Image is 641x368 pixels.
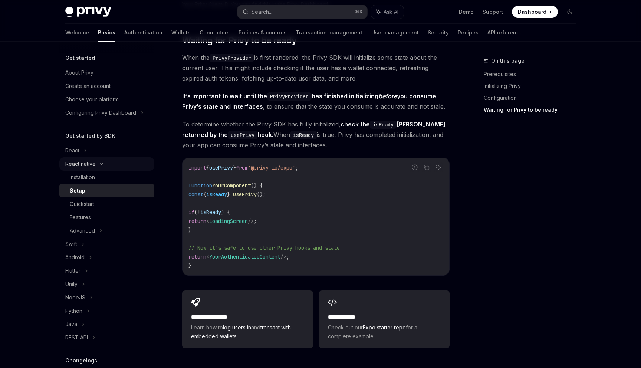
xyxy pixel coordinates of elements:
[221,209,230,216] span: ) {
[65,53,95,62] h5: Get started
[237,5,367,19] button: Search...⌘K
[378,92,397,100] em: before
[286,253,289,260] span: ;
[70,226,95,235] div: Advanced
[370,121,397,129] code: isReady
[197,209,200,216] span: !
[65,108,136,117] div: Configuring Privy Dashboard
[188,209,194,216] span: if
[257,191,266,198] span: ();
[191,323,304,341] span: Learn how to and
[59,184,154,197] a: Setup
[188,191,203,198] span: const
[194,209,197,216] span: (
[70,200,94,208] div: Quickstart
[484,104,582,116] a: Waiting for Privy to be ready
[254,218,257,224] span: ;
[227,191,230,198] span: }
[319,290,450,348] a: **** **** **Check out ourExpo starter repofor a complete example
[188,244,340,251] span: // Now it's safe to use other Privy hooks and state
[422,162,431,172] button: Copy the contents from the code block
[65,356,97,365] h5: Changelogs
[65,24,89,42] a: Welcome
[206,218,209,224] span: <
[363,324,406,331] a: Expo starter repo
[384,8,398,16] span: Ask AI
[188,164,206,171] span: import
[296,24,362,42] a: Transaction management
[70,186,85,195] div: Setup
[206,191,227,198] span: isReady
[518,8,546,16] span: Dashboard
[230,191,233,198] span: =
[280,253,286,260] span: />
[459,8,474,16] a: Demo
[70,213,91,222] div: Features
[203,191,206,198] span: {
[188,262,191,269] span: }
[483,8,503,16] a: Support
[484,68,582,80] a: Prerequisites
[200,24,230,42] a: Connectors
[233,191,257,198] span: usePrivy
[65,293,85,302] div: NodeJS
[371,5,404,19] button: Ask AI
[209,253,280,260] span: YourAuthenticatedContent
[188,218,206,224] span: return
[290,131,317,139] code: isReady
[371,24,419,42] a: User management
[59,66,154,79] a: About Privy
[65,333,88,342] div: REST API
[200,209,221,216] span: isReady
[65,160,96,168] div: React native
[328,323,441,341] span: Check out our for a complete example
[65,131,115,140] h5: Get started by SDK
[188,253,206,260] span: return
[171,24,191,42] a: Wallets
[65,7,111,17] img: dark logo
[182,92,436,110] strong: It’s important to wait until the has finished initializing you consume Privy’s state and interfaces
[188,182,212,189] span: function
[428,24,449,42] a: Security
[65,68,93,77] div: About Privy
[124,24,162,42] a: Authentication
[59,197,154,211] a: Quickstart
[564,6,576,18] button: Toggle dark mode
[65,320,77,329] div: Java
[209,218,248,224] span: LoadingScreen
[251,182,263,189] span: () {
[182,91,450,112] span: , to ensure that the state you consume is accurate and not stale.
[65,240,77,249] div: Swift
[212,182,251,189] span: YourComponent
[209,164,233,171] span: usePrivy
[458,24,479,42] a: Recipes
[236,164,248,171] span: from
[65,146,79,155] div: React
[65,95,119,104] div: Choose your platform
[512,6,558,18] a: Dashboard
[484,80,582,92] a: Initializing Privy
[233,164,236,171] span: }
[59,171,154,184] a: Installation
[434,162,443,172] button: Ask AI
[252,7,272,16] div: Search...
[355,9,363,15] span: ⌘ K
[210,54,254,62] code: PrivyProvider
[59,211,154,224] a: Features
[65,280,78,289] div: Unity
[491,56,525,65] span: On this page
[59,93,154,106] a: Choose your platform
[182,119,450,150] span: To determine whether the Privy SDK has fully initialized, When is true, Privy has completed initi...
[484,92,582,104] a: Configuration
[248,164,295,171] span: '@privy-io/expo'
[59,79,154,93] a: Create an account
[188,227,191,233] span: }
[487,24,523,42] a: API reference
[248,218,254,224] span: />
[65,266,80,275] div: Flutter
[70,173,95,182] div: Installation
[410,162,420,172] button: Report incorrect code
[206,164,209,171] span: {
[295,164,298,171] span: ;
[65,253,85,262] div: Android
